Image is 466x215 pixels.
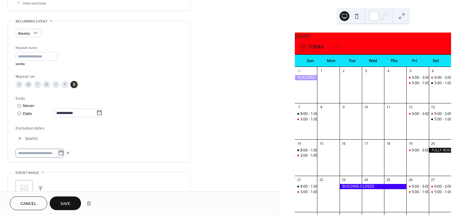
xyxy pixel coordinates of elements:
div: BUILDING CLOSED [340,184,407,189]
div: FULLY BOOKED [429,148,451,153]
div: 30 [297,69,301,73]
div: M [25,81,32,88]
div: 6 [431,69,435,73]
div: 8:00 - 1:00 PM - Unavailable [300,184,348,189]
div: 1 [319,69,323,73]
div: 9:00 - 3:00 PM - Available [412,111,454,116]
div: 5:00 - 1:00 AM - Available [406,189,429,195]
div: 5:00 - 1:00 AM - Available [406,81,429,86]
span: Cancel [20,201,37,207]
span: Weekly [18,30,30,37]
div: Tue [341,55,362,67]
div: 18 [386,141,390,146]
div: 13 [431,105,435,109]
div: 5:00 - 1:00 AM - Unvailable [429,117,451,122]
div: 20 [431,141,435,146]
div: T [34,81,41,88]
div: 25 [386,178,390,182]
div: 9:00 - 3:00 PM - Available [429,75,451,80]
div: Fri [404,55,425,67]
div: 9:00 - 3:00 PM - Available [412,75,454,80]
div: 9:00 - 3:00 PM - Available [429,111,451,116]
div: 8:00 - 1:00 PM - Unavailable [295,111,317,116]
div: 24 [364,178,368,182]
div: 9:00 - 3:00 PM - Available [406,75,429,80]
div: 7 [297,105,301,109]
div: 21 [297,178,301,182]
div: 8:00 - 1:00 PM - Unavailable [300,148,348,153]
div: Never [23,103,35,109]
div: Ends [16,95,181,102]
div: 27 [431,178,435,182]
div: 17 [364,141,368,146]
div: 16 [341,141,346,146]
div: 3:00 - 1:00 AM - Available [295,189,317,195]
div: 3:00 - 1:00 AM - Available [300,153,343,158]
div: 5:00 - 1:00 AM - Unvailable [429,81,451,86]
div: 22 [319,178,323,182]
div: 8 [319,105,323,109]
div: Thu [383,55,404,67]
span: Recurring event [16,18,48,25]
div: W [43,81,50,88]
span: Save [60,201,70,207]
div: Sun [300,55,321,67]
div: 9:00 - 3:00 PM - Available [406,111,429,116]
div: BUILDING CLOSED [295,75,317,80]
div: Repeat every [16,45,57,51]
div: 12 [408,105,413,109]
div: [DATE] [295,33,451,40]
div: 19 [408,141,413,146]
button: 9Today [298,43,326,51]
div: 8:00 - 1:00 PM - Unavailable [295,184,317,189]
div: Date [23,110,102,117]
div: 26 [408,178,413,182]
span: Excluded dates [16,125,182,131]
div: 9 [341,105,346,109]
div: S [16,81,23,88]
div: 3:00 - 1:00 AM - Available [300,117,343,122]
div: 9:00 - 3:00 PM - Available [412,148,454,153]
div: 23 [341,178,346,182]
button: Cancel [10,196,47,210]
div: 10 [364,105,368,109]
span: [DATE] [26,136,182,142]
div: 3:00 - 1:00 AM - Available [300,189,343,195]
div: weeks [16,62,58,66]
div: Repeat on [16,74,181,80]
div: 8:00 - 1:00 PM - Unavailable [295,148,317,153]
div: 9:00 - 3:00 PM - Available [412,184,454,189]
div: 15 [319,141,323,146]
div: 5:00 - 1:00 AM - Available [412,189,455,195]
button: Save [50,196,81,210]
div: 14 [297,141,301,146]
div: 2 [341,69,346,73]
div: 9:00 - 3:00 PM - Available [406,148,429,153]
div: 9:00 - 3:00 PM - Available [406,184,429,189]
div: 3:00 - 1:00 AM - Available [295,153,317,158]
div: T [52,81,59,88]
div: Mon [321,55,342,67]
div: 11 [386,105,390,109]
div: S [70,81,78,88]
div: 8:00 - 1:00 PM - Unavailable [300,111,348,116]
div: 9:00 - 3:00 PM - Available [429,184,451,189]
div: Wed [362,55,383,67]
div: Sat [425,55,446,67]
div: 5 [408,69,413,73]
div: 5:00 - 1:00 AM - Available [412,81,455,86]
div: F [61,81,69,88]
div: 5:00 - 1:00 AM - Available [429,189,451,195]
span: Event image [16,170,39,176]
div: 4 [386,69,390,73]
div: 3:00 - 1:00 AM - Available [295,117,317,122]
div: 3 [364,69,368,73]
div: ; [16,180,33,197]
